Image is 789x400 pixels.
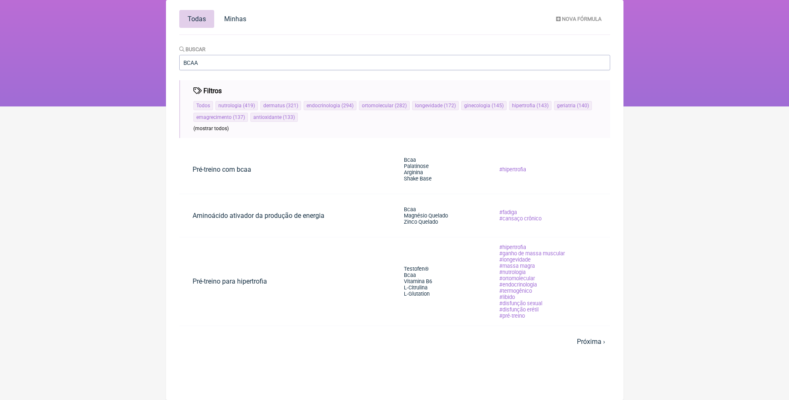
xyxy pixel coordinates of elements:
[415,103,443,109] span: longevidade
[499,275,536,281] span: ortomolecular
[535,103,549,109] span: ( 143 )
[263,103,285,109] span: dermatus
[485,160,540,179] a: hipertrofia
[490,103,504,109] span: ( 145 )
[499,281,538,288] span: endocrinologia
[499,166,527,173] span: hipertrofia
[253,114,282,120] span: antioxidante
[464,103,490,109] span: ginecologia
[404,206,416,212] span: Bcaa
[282,114,295,120] span: ( 133 )
[443,103,456,109] span: ( 172 )
[485,202,556,228] a: fadiga cansaço crônico
[362,103,393,109] span: ortomolecular
[557,103,576,109] span: geriatria
[499,250,566,257] span: ganho de massa muscular
[404,291,430,297] span: L-Glutation
[404,219,438,225] span: Zinco Quelado
[499,269,527,275] span: nutrologia
[562,16,601,22] span: Nova Fórmula
[307,103,340,109] span: endocrinologia
[179,271,280,292] a: Pré-treino para hipertrofia
[224,15,246,23] span: Minhas
[404,169,423,175] span: Arginina
[362,103,407,109] a: ortomolecular(282)
[576,103,589,109] span: ( 140 )
[512,103,549,109] a: hipertrofia(143)
[196,103,210,109] a: Todos
[499,300,543,306] span: disfunção sexual
[218,103,255,109] a: nutrologia(419)
[285,103,298,109] span: ( 321 )
[218,103,242,109] span: nutrologia
[179,205,338,226] a: Aminoácido ativador da produção de energia
[232,114,245,120] span: ( 137 )
[188,15,206,23] span: Todas
[404,278,432,284] span: Vitamina B6
[179,333,610,351] nav: pager
[404,175,432,182] span: Shake Base
[404,266,429,272] span: Testofen®
[196,114,232,120] span: emagrecimento
[577,338,605,346] a: Próxima ›
[196,114,245,120] a: emagrecimento(137)
[179,10,214,28] a: Todas
[499,209,518,215] span: fadiga
[242,103,255,109] span: ( 419 )
[391,194,461,237] a: Bcaa Magnésio Quelado Zinco Quelado
[415,103,456,109] a: longevidade(172)
[512,103,535,109] span: hipertrofia
[216,10,255,28] a: Minhas
[253,114,295,120] a: antioxidante(133)
[499,257,532,263] span: longevidade
[485,237,579,326] a: hipertrofia ganho de massa muscular longevidade massa magra nutrologia ortomolecular endocrinolog...
[499,294,516,300] span: libido
[179,55,610,70] input: emagrecimento, ansiedade
[393,103,407,109] span: ( 282 )
[263,103,298,109] a: dermatus(321)
[499,263,536,269] span: massa magra
[549,12,608,26] a: Nova Fórmula
[307,103,354,109] a: endocrinologia(294)
[391,254,445,309] a: Testofen® Bcaa Vitamina B6 L-Citrulina L-Glutation
[179,46,206,52] label: Buscar
[404,163,429,169] span: Palatinose
[404,284,428,291] span: L-Citrulina
[499,306,539,313] span: disfunção erétil
[499,313,526,319] span: pré-treino
[404,272,416,278] span: Bcaa
[193,87,222,95] h4: Filtros
[499,215,542,222] span: cansaço crônico
[179,159,265,180] a: Pré-treino com bcaa
[391,145,445,194] a: Bcaa Palatinose Arginina Shake Base
[193,126,229,131] span: (mostrar todos)
[404,157,416,163] span: Bcaa
[464,103,504,109] a: ginecologia(145)
[340,103,354,109] span: ( 294 )
[499,288,533,294] span: termogênico
[404,212,448,219] span: Magnésio Quelado
[557,103,589,109] a: geriatria(140)
[499,244,527,250] span: hipertrofia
